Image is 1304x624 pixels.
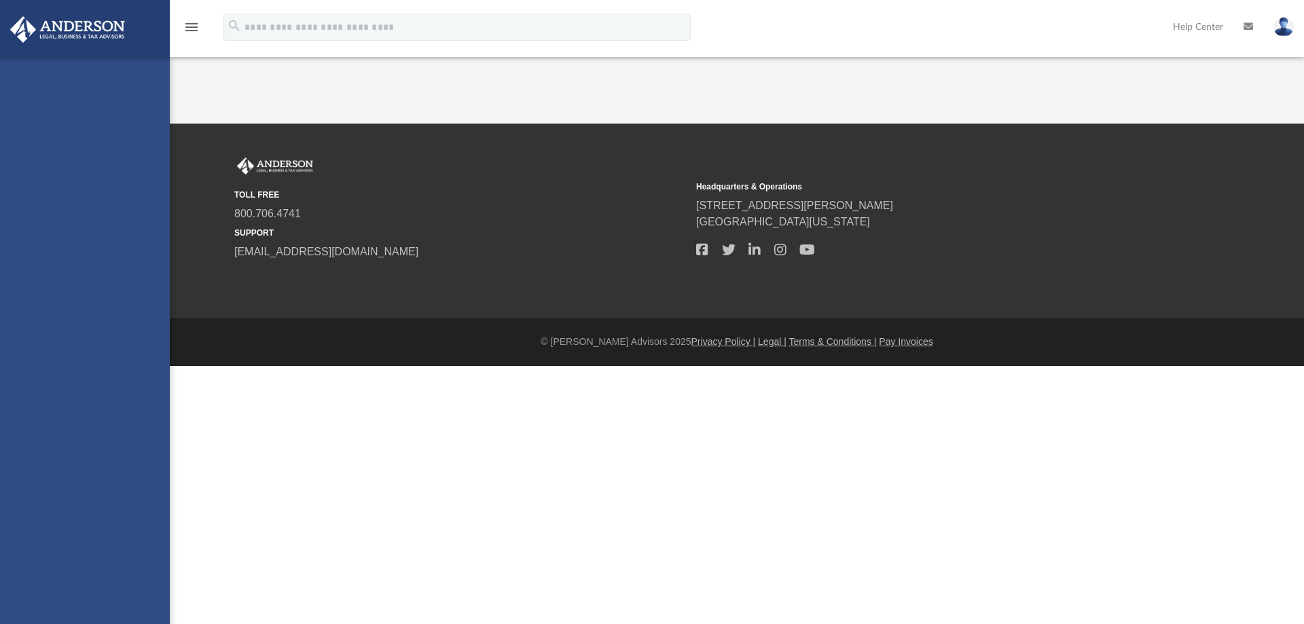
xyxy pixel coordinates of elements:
small: Headquarters & Operations [696,181,1148,193]
a: Terms & Conditions | [789,336,877,347]
a: [EMAIL_ADDRESS][DOMAIN_NAME] [234,246,418,257]
a: [STREET_ADDRESS][PERSON_NAME] [696,200,893,211]
a: menu [183,26,200,35]
a: [GEOGRAPHIC_DATA][US_STATE] [696,216,870,227]
img: Anderson Advisors Platinum Portal [234,158,316,175]
a: Legal | [758,336,786,347]
i: search [227,18,242,33]
i: menu [183,19,200,35]
img: User Pic [1273,17,1294,37]
small: SUPPORT [234,227,687,239]
a: Pay Invoices [879,336,932,347]
a: 800.706.4741 [234,208,301,219]
a: Privacy Policy | [691,336,756,347]
img: Anderson Advisors Platinum Portal [6,16,129,43]
div: © [PERSON_NAME] Advisors 2025 [170,335,1304,349]
small: TOLL FREE [234,189,687,201]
